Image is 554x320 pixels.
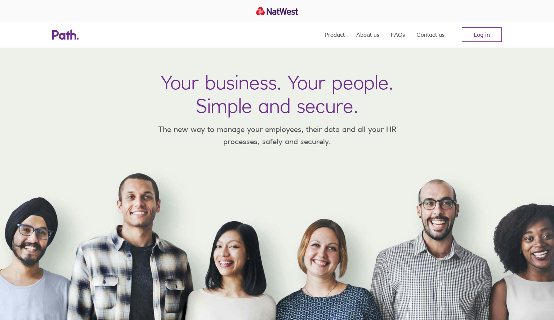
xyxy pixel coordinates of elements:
[416,22,444,48] a: Contact us
[161,71,393,117] h1: Your business. Your people. Simple and secure.
[325,22,345,48] a: Product
[356,22,379,48] a: About us
[391,22,405,48] a: FAQs
[147,123,407,147] p: The new way to manage your employees, their data and all your HR processes, safely and securely.
[462,27,502,42] a: Log in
